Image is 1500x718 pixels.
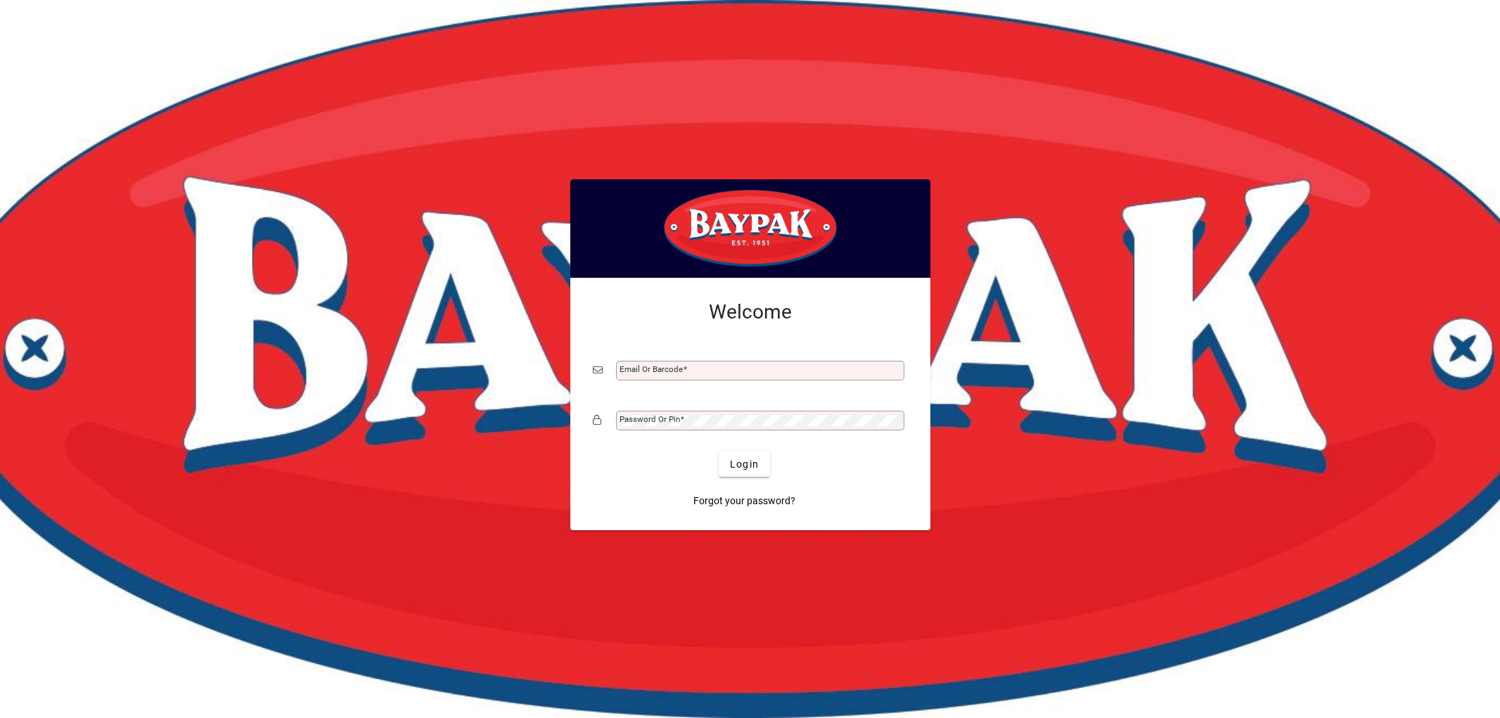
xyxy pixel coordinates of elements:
[620,364,683,374] mat-label: Email or Barcode
[688,488,801,513] a: Forgot your password?
[693,494,795,508] span: Forgot your password?
[620,414,680,424] mat-label: Password or Pin
[593,300,908,324] h2: Welcome
[730,457,759,472] span: Login
[719,451,770,477] button: Login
